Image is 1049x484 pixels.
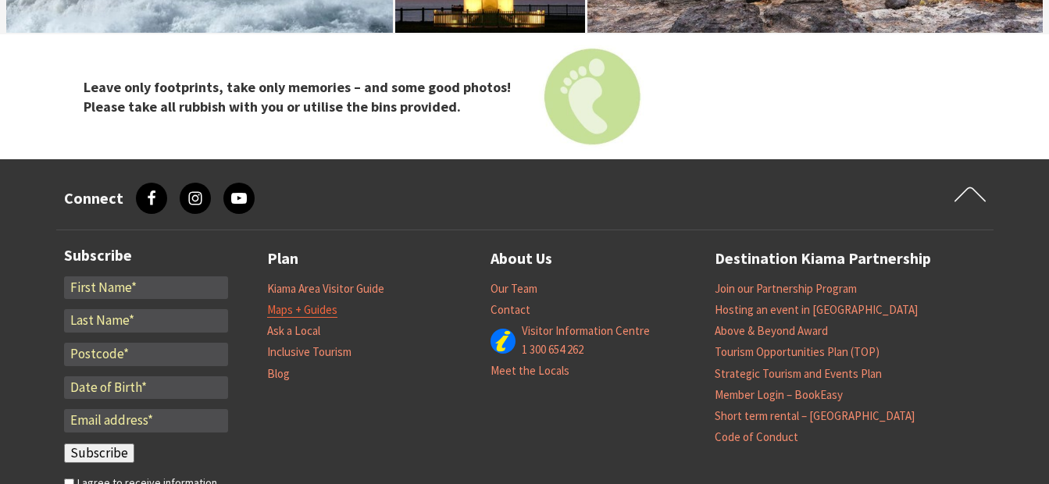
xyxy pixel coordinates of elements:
a: Above & Beyond Award [715,323,828,339]
a: Destination Kiama Partnership [715,246,931,272]
a: Member Login – BookEasy [715,387,843,403]
a: Plan [267,246,298,272]
strong: Leave only footprints, take only memories – and some good photos! Please take all rubbish with yo... [84,78,511,116]
a: Meet the Locals [491,363,569,379]
h3: Connect [64,189,123,208]
a: Maps + Guides [267,302,337,318]
a: Blog [267,366,290,382]
a: Ask a Local [267,323,320,339]
a: About Us [491,246,552,272]
input: Subscribe [64,443,134,464]
input: Email address* [64,409,228,432]
input: Postcode* [64,343,228,366]
a: Kiama Area Visitor Guide [267,281,384,297]
a: Strategic Tourism and Events Plan [715,366,882,382]
a: Contact [491,302,530,318]
a: Hosting an event in [GEOGRAPHIC_DATA] [715,302,918,318]
a: Inclusive Tourism [267,344,351,360]
a: Visitor Information Centre [522,323,650,339]
input: Date of Birth* [64,376,228,400]
a: Our Team [491,281,537,297]
a: Tourism Opportunities Plan (TOP) [715,344,880,360]
a: 1 300 654 262 [522,342,583,358]
a: Short term rental – [GEOGRAPHIC_DATA] Code of Conduct [715,408,915,445]
input: Last Name* [64,309,228,333]
a: Join our Partnership Program [715,281,857,297]
h3: Subscribe [64,246,228,265]
input: First Name* [64,276,228,300]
